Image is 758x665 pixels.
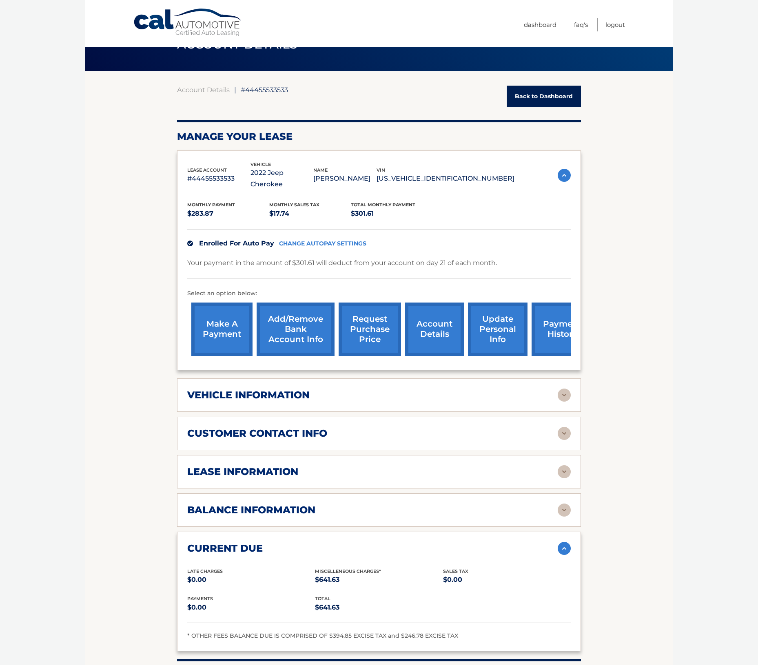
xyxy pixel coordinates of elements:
a: Logout [605,18,625,31]
a: Dashboard [524,18,556,31]
h2: current due [187,542,263,555]
span: Sales Tax [443,568,468,574]
a: CHANGE AUTOPAY SETTINGS [279,240,366,247]
img: accordion-rest.svg [558,427,571,440]
p: #44455533533 [187,173,250,184]
a: request purchase price [339,303,401,356]
span: payments [187,596,213,601]
span: vehicle [250,161,271,167]
h2: vehicle information [187,389,310,401]
h2: customer contact info [187,427,327,440]
img: accordion-rest.svg [558,389,571,402]
p: $641.63 [315,602,443,613]
span: total [315,596,330,601]
h2: balance information [187,504,315,516]
span: Enrolled For Auto Pay [199,239,274,247]
span: name [313,167,328,173]
a: Back to Dashboard [507,86,581,107]
img: check.svg [187,241,193,246]
span: Monthly Payment [187,202,235,208]
span: Monthly sales Tax [269,202,319,208]
p: $17.74 [269,208,351,219]
img: accordion-active.svg [558,169,571,182]
a: account details [405,303,464,356]
p: $0.00 [187,574,315,585]
span: Late Charges [187,568,223,574]
p: $283.87 [187,208,269,219]
span: | [234,86,236,94]
p: Your payment in the amount of $301.61 will deduct from your account on day 21 of each month. [187,257,497,269]
img: accordion-rest.svg [558,504,571,517]
p: [US_VEHICLE_IDENTIFICATION_NUMBER] [377,173,514,184]
span: lease account [187,167,227,173]
span: vin [377,167,385,173]
h2: Manage Your Lease [177,130,581,143]
a: FAQ's [574,18,588,31]
img: accordion-active.svg [558,542,571,555]
p: $0.00 [187,602,315,613]
img: accordion-rest.svg [558,465,571,478]
span: Total Monthly Payment [351,202,415,208]
p: $0.00 [443,574,571,585]
p: $641.63 [315,574,443,585]
span: Miscelleneous Charges* [315,568,381,574]
a: update personal info [468,303,527,356]
h2: lease information [187,466,298,478]
span: #44455533533 [241,86,288,94]
a: Cal Automotive [133,8,243,37]
a: payment history [532,303,593,356]
p: [PERSON_NAME] [313,173,377,184]
p: 2022 Jeep Cherokee [250,167,314,190]
div: * OTHER FEES BALANCE DUE IS COMPRISED OF $394.85 EXCISE TAX and $246.78 EXCISE TAX [187,631,571,641]
a: Account Details [177,86,230,94]
p: Select an option below: [187,289,571,298]
a: Add/Remove bank account info [257,303,335,356]
p: $301.61 [351,208,433,219]
a: make a payment [191,303,253,356]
